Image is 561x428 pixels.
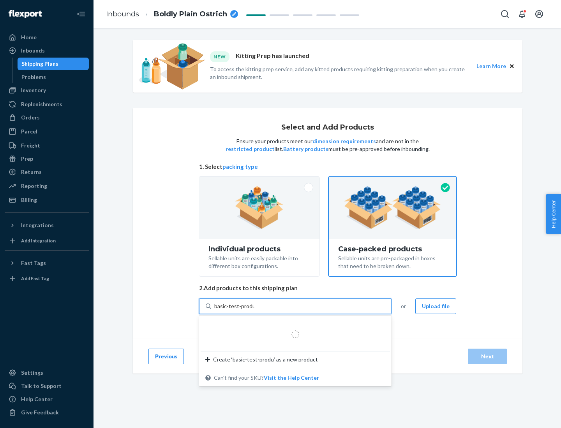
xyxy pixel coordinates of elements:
[226,145,275,153] button: restricted product
[5,272,89,285] a: Add Fast Tag
[5,257,89,269] button: Fast Tags
[235,186,284,229] img: individual-pack.facf35554cb0f1810c75b2bd6df2d64e.png
[401,302,406,310] span: or
[21,221,54,229] div: Integrations
[5,84,89,96] a: Inventory
[18,58,89,70] a: Shipping Plans
[281,124,374,132] h1: Select and Add Products
[5,380,89,392] a: Talk to Support
[531,6,547,22] button: Open account menu
[508,62,516,70] button: Close
[312,137,376,145] button: dimension requirements
[21,369,43,377] div: Settings
[21,73,46,81] div: Problems
[100,3,244,26] ol: breadcrumbs
[344,186,441,229] img: case-pack.59cecea509d18c883b923b81aeac6d0b.png
[5,367,89,379] a: Settings
[5,235,89,247] a: Add Integration
[5,166,89,178] a: Returns
[546,194,561,234] button: Help Center
[5,44,89,57] a: Inbounds
[5,180,89,192] a: Reporting
[21,155,33,163] div: Prep
[21,142,40,149] div: Freight
[21,409,59,416] div: Give Feedback
[5,139,89,152] a: Freight
[5,111,89,124] a: Orders
[21,60,58,68] div: Shipping Plans
[415,298,456,314] button: Upload file
[497,6,513,22] button: Open Search Box
[21,275,49,282] div: Add Fast Tag
[468,349,507,364] button: Next
[214,302,254,310] input: Create ‘basic-test-produ’ as a new productCan't find your SKU?Visit the Help Center
[5,125,89,138] a: Parcel
[154,9,227,19] span: Boldly Plain Ostrich
[222,163,258,171] button: packing type
[5,31,89,44] a: Home
[5,194,89,206] a: Billing
[21,237,56,244] div: Add Integration
[210,65,469,81] p: To access the kitting prep service, add any kitted products requiring kitting preparation when yo...
[106,10,139,18] a: Inbounds
[338,245,447,253] div: Case-packed products
[18,71,89,83] a: Problems
[338,253,447,270] div: Sellable units are pre-packaged in boxes that need to be broken down.
[208,245,310,253] div: Individual products
[21,100,62,108] div: Replenishments
[283,145,328,153] button: Battery products
[210,51,229,62] div: NEW
[236,51,309,62] p: Kitting Prep has launched
[21,128,37,135] div: Parcel
[475,353,500,360] div: Next
[5,98,89,111] a: Replenishments
[9,10,42,18] img: Flexport logo
[21,86,46,94] div: Inventory
[73,6,89,22] button: Close Navigation
[21,168,42,176] div: Returns
[21,114,40,121] div: Orders
[21,47,45,54] div: Inbounds
[5,393,89,405] a: Help Center
[225,137,430,153] p: Ensure your products meet our and are not in the list. must be pre-approved before inbounding.
[199,163,456,171] span: 1. Select
[21,196,37,204] div: Billing
[5,406,89,419] button: Give Feedback
[21,382,62,390] div: Talk to Support
[213,356,318,363] span: Create ‘basic-test-produ’ as a new product
[214,374,319,382] span: Can't find your SKU?
[21,395,53,403] div: Help Center
[21,259,46,267] div: Fast Tags
[21,33,37,41] div: Home
[148,349,184,364] button: Previous
[208,253,310,270] div: Sellable units are easily packable into different box configurations.
[5,153,89,165] a: Prep
[5,219,89,232] button: Integrations
[476,62,506,70] button: Learn More
[21,182,47,190] div: Reporting
[264,374,319,382] button: Create ‘basic-test-produ’ as a new productCan't find your SKU?
[514,6,530,22] button: Open notifications
[199,284,456,292] span: 2. Add products to this shipping plan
